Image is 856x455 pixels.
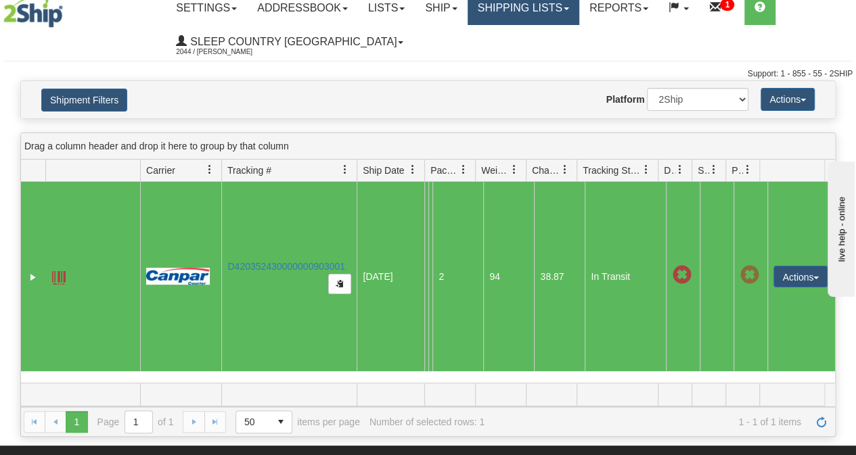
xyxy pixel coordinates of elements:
[125,411,152,433] input: Page 1
[494,416,801,427] span: 1 - 1 of 1 items
[532,164,560,177] span: Charge
[731,164,743,177] span: Pickup Status
[328,274,351,294] button: Copy to clipboard
[52,265,66,287] a: Label
[432,182,483,371] td: 2
[401,158,424,181] a: Ship Date filter column settings
[227,261,345,272] a: D420352430000000903001
[235,410,292,433] span: Page sizes drop down
[10,11,125,22] div: live help - online
[672,266,691,285] span: Late
[21,133,835,160] div: grid grouping header
[176,45,277,59] span: 2044 / [PERSON_NAME]
[606,93,645,106] label: Platform
[554,158,577,181] a: Charge filter column settings
[583,164,641,177] span: Tracking Status
[773,266,828,287] button: Actions
[166,25,413,59] a: Sleep Country [GEOGRAPHIC_DATA] 2044 / [PERSON_NAME]
[270,411,292,433] span: select
[334,158,357,181] a: Tracking # filter column settings
[198,158,221,181] a: Carrier filter column settings
[702,158,725,181] a: Shipment Issues filter column settings
[244,415,262,429] span: 50
[235,410,360,433] span: items per page
[41,89,127,112] button: Shipment Filters
[761,88,815,111] button: Actions
[585,182,666,371] td: In Transit
[481,164,510,177] span: Weight
[66,411,87,433] span: Page 1
[483,182,534,371] td: 94
[635,158,658,181] a: Tracking Status filter column settings
[430,164,459,177] span: Packages
[669,158,692,181] a: Delivery Status filter column settings
[664,164,675,177] span: Delivery Status
[740,266,759,285] span: Pickup Not Assigned
[428,182,432,371] td: [PERSON_NAME] [PERSON_NAME] CA ON BRAMPTON L6V 2P4
[503,158,526,181] a: Weight filter column settings
[146,268,210,285] img: 14 - Canpar
[227,164,271,177] span: Tracking #
[357,182,424,371] td: [DATE]
[369,416,485,427] div: Number of selected rows: 1
[698,164,709,177] span: Shipment Issues
[363,164,404,177] span: Ship Date
[26,270,40,284] a: Expand
[825,158,855,296] iframe: chat widget
[146,164,175,177] span: Carrier
[424,182,428,371] td: Fasus Furniture and Bedding Supplies Shipping department [GEOGRAPHIC_DATA] ON [PERSON_NAME] L4K 5W1
[187,36,397,47] span: Sleep Country [GEOGRAPHIC_DATA]
[811,411,832,433] a: Refresh
[97,410,174,433] span: Page of 1
[3,68,853,80] div: Support: 1 - 855 - 55 - 2SHIP
[736,158,759,181] a: Pickup Status filter column settings
[534,182,585,371] td: 38.87
[452,158,475,181] a: Packages filter column settings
